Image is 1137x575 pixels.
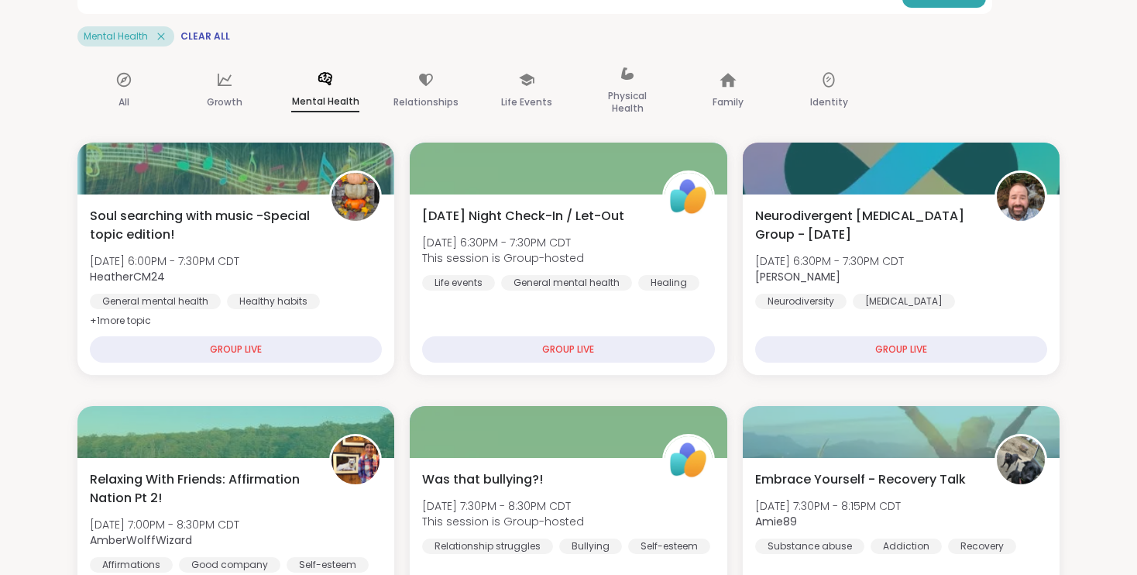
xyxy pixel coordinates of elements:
[422,470,543,489] span: Was that bullying?!
[853,294,955,309] div: [MEDICAL_DATA]
[665,436,713,484] img: ShareWell
[422,514,584,529] span: This session is Group-hosted
[422,336,714,363] div: GROUP LIVE
[291,92,359,112] p: Mental Health
[180,30,230,43] span: Clear All
[227,294,320,309] div: Healthy habits
[755,470,966,489] span: Embrace Yourself - Recovery Talk
[179,557,280,573] div: Good company
[997,436,1045,484] img: Amie89
[665,173,713,221] img: ShareWell
[84,30,148,43] span: Mental Health
[422,235,584,250] span: [DATE] 6:30PM - 7:30PM CDT
[90,517,239,532] span: [DATE] 7:00PM - 8:30PM CDT
[90,336,382,363] div: GROUP LIVE
[593,87,661,118] p: Physical Health
[755,253,904,269] span: [DATE] 6:30PM - 7:30PM CDT
[713,93,744,112] p: Family
[997,173,1045,221] img: Brian_L
[422,207,624,226] span: [DATE] Night Check-In / Let-Out
[422,539,553,554] div: Relationship struggles
[331,436,380,484] img: AmberWolffWizard
[90,532,192,548] b: AmberWolffWizard
[755,207,977,244] span: Neurodivergent [MEDICAL_DATA] Group - [DATE]
[90,253,239,269] span: [DATE] 6:00PM - 7:30PM CDT
[90,470,312,508] span: Relaxing With Friends: Affirmation Nation Pt 2!
[422,250,584,266] span: This session is Group-hosted
[948,539,1016,554] div: Recovery
[628,539,710,554] div: Self-esteem
[501,275,632,291] div: General mental health
[755,294,847,309] div: Neurodiversity
[755,539,864,554] div: Substance abuse
[393,93,459,112] p: Relationships
[638,275,699,291] div: Healing
[810,93,848,112] p: Identity
[119,93,129,112] p: All
[207,93,242,112] p: Growth
[755,514,797,529] b: Amie89
[422,275,495,291] div: Life events
[422,498,584,514] span: [DATE] 7:30PM - 8:30PM CDT
[90,207,312,244] span: Soul searching with music -Special topic edition!
[559,539,622,554] div: Bullying
[755,498,901,514] span: [DATE] 7:30PM - 8:15PM CDT
[331,173,380,221] img: HeatherCM24
[755,269,840,284] b: [PERSON_NAME]
[90,557,173,573] div: Affirmations
[90,269,165,284] b: HeatherCM24
[90,294,221,309] div: General mental health
[755,336,1047,363] div: GROUP LIVE
[501,93,552,112] p: Life Events
[871,539,942,554] div: Addiction
[287,557,369,573] div: Self-esteem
